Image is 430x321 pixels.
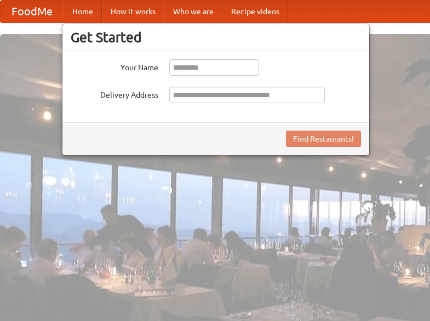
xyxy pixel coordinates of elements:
[164,1,222,22] a: Who we are
[222,1,288,22] a: Recipe videos
[71,29,361,46] h3: Get Started
[1,1,64,22] a: FoodMe
[286,131,361,147] button: Find Restaurants!
[71,87,158,100] label: Delivery Address
[71,59,158,73] label: Your Name
[102,1,164,22] a: How it works
[64,1,102,22] a: Home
